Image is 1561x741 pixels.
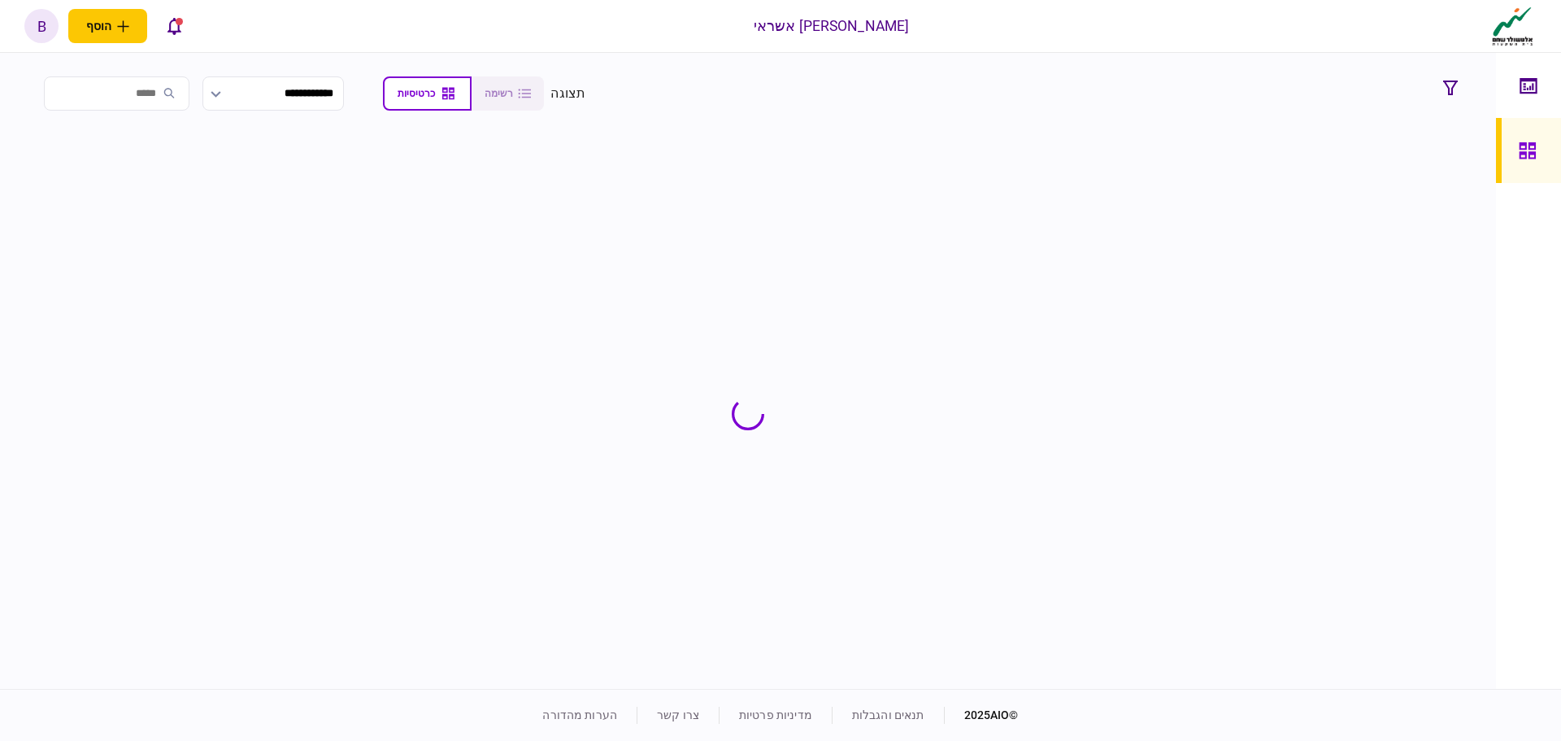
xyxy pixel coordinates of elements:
span: כרטיסיות [398,88,435,99]
a: הערות מהדורה [542,708,617,721]
div: © 2025 AIO [944,707,1019,724]
button: רשימה [472,76,544,111]
button: פתח תפריט להוספת לקוח [68,9,147,43]
span: רשימה [485,88,513,99]
div: תצוגה [550,84,585,103]
a: תנאים והגבלות [852,708,924,721]
button: b [24,9,59,43]
a: צרו קשר [657,708,699,721]
button: כרטיסיות [383,76,472,111]
img: client company logo [1489,6,1537,46]
a: מדיניות פרטיות [739,708,812,721]
div: [PERSON_NAME] אשראי [754,15,910,37]
button: פתח רשימת התראות [157,9,191,43]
